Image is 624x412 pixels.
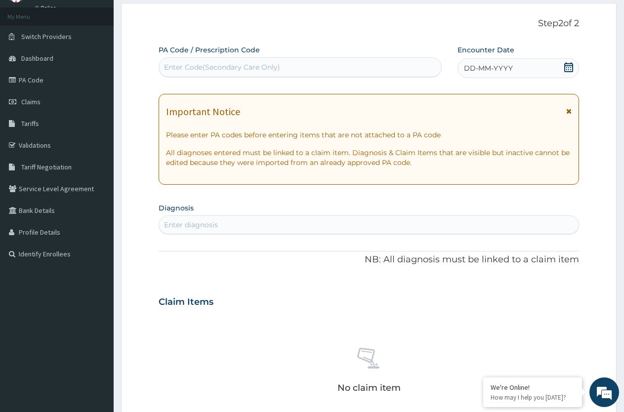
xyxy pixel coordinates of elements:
span: DD-MM-YYYY [464,63,513,73]
p: All diagnoses entered must be linked to a claim item. Diagnosis & Claim Items that are visible bu... [166,148,572,167]
h1: Important Notice [166,106,240,117]
span: Dashboard [21,54,53,63]
textarea: Type your message and hit 'Enter' [5,270,188,304]
span: Tariff Negotiation [21,163,72,171]
span: Claims [21,97,41,106]
div: Enter Code(Secondary Care Only) [164,62,280,72]
label: Encounter Date [458,45,514,55]
div: We're Online! [491,383,575,392]
div: Chat with us now [51,55,166,68]
h3: Claim Items [159,297,213,308]
p: Please enter PA codes before entering items that are not attached to a PA code [166,130,572,140]
a: Online [35,4,58,11]
span: Switch Providers [21,32,72,41]
label: PA Code / Prescription Code [159,45,260,55]
span: Tariffs [21,119,39,128]
p: Step 2 of 2 [159,18,579,29]
img: d_794563401_company_1708531726252_794563401 [18,49,40,74]
div: Enter diagnosis [164,220,218,230]
p: NB: All diagnosis must be linked to a claim item [159,253,579,266]
label: Diagnosis [159,203,194,213]
span: We're online! [57,124,136,224]
p: No claim item [337,383,401,393]
div: Minimize live chat window [162,5,186,29]
p: How may I help you today? [491,393,575,402]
